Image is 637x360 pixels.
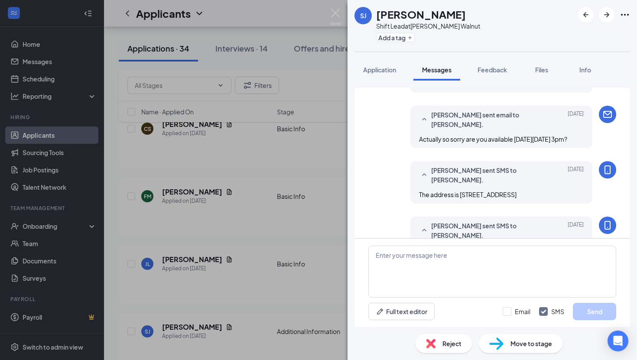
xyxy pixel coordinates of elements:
[360,11,366,20] div: SJ
[601,10,612,20] svg: ArrowRight
[419,170,429,180] svg: SmallChevronUp
[535,66,548,74] span: Files
[431,110,545,129] span: [PERSON_NAME] sent email to [PERSON_NAME].
[376,7,466,22] h1: [PERSON_NAME]
[568,221,584,240] span: [DATE]
[568,110,584,129] span: [DATE]
[581,10,591,20] svg: ArrowLeftNew
[608,331,628,351] div: Open Intercom Messenger
[407,35,413,40] svg: Plus
[419,135,567,143] span: Actually so sorry are you available [DATE][DATE] 3pm?
[602,165,613,175] svg: MobileSms
[376,307,384,316] svg: Pen
[478,66,507,74] span: Feedback
[599,7,614,23] button: ArrowRight
[419,225,429,236] svg: SmallChevronUp
[376,33,415,42] button: PlusAdd a tag
[363,66,396,74] span: Application
[419,114,429,125] svg: SmallChevronUp
[368,303,435,320] button: Full text editorPen
[602,109,613,120] svg: Email
[568,165,584,185] span: [DATE]
[376,22,480,30] div: Shift Lead at [PERSON_NAME] Walnut
[573,303,616,320] button: Send
[431,221,545,240] span: [PERSON_NAME] sent SMS to [PERSON_NAME].
[578,7,594,23] button: ArrowLeftNew
[510,339,552,348] span: Move to stage
[442,339,461,348] span: Reject
[419,191,517,198] span: The address is [STREET_ADDRESS]
[431,165,545,185] span: [PERSON_NAME] sent SMS to [PERSON_NAME].
[620,10,630,20] svg: Ellipses
[422,66,452,74] span: Messages
[602,220,613,230] svg: MobileSms
[579,66,591,74] span: Info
